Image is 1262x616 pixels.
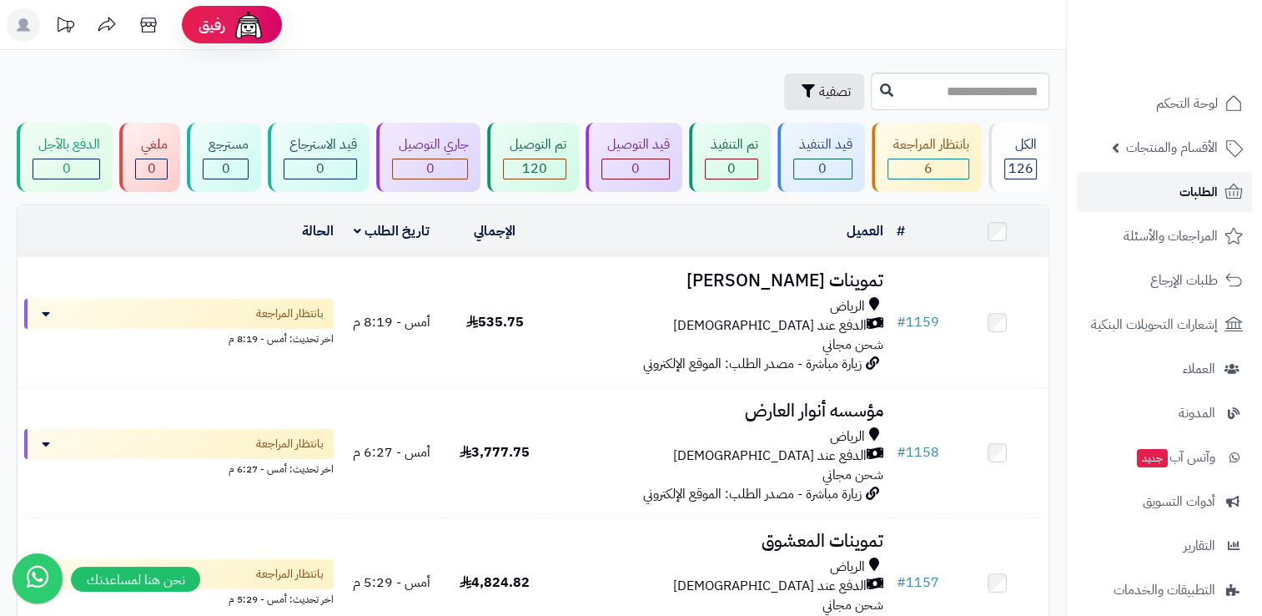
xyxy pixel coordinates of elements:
[822,335,882,355] span: شحن مجاني
[392,135,468,154] div: جاري التوصيل
[1077,305,1252,345] a: إشعارات التحويلات البنكية
[484,123,581,192] a: تم التوصيل 120
[136,159,167,179] div: 0
[896,221,904,241] a: #
[896,573,938,593] a: #1157
[1183,357,1215,381] span: العملاء
[1077,260,1252,300] a: طلبات الإرجاع
[33,135,100,154] div: الدفع بالآجل
[264,123,373,192] a: قيد الاسترجاع 0
[672,577,866,596] span: الدفع عند [DEMOGRAPHIC_DATA]
[553,271,883,290] h3: تموينات [PERSON_NAME]
[1077,349,1252,389] a: العملاء
[354,221,430,241] a: تاريخ الطلب
[829,297,864,316] span: الرياض
[846,221,882,241] a: العميل
[460,573,530,593] span: 4,824.82
[474,221,515,241] a: الإجمالي
[1149,47,1246,82] img: logo-2.png
[1077,83,1252,124] a: لوحة التحكم
[1137,449,1168,467] span: جديد
[822,465,882,485] span: شحن مجاني
[1004,135,1037,154] div: الكل
[642,354,861,374] span: زيارة مباشرة - مصدر الطلب: الموقع الإلكتروني
[284,135,357,154] div: قيد الاسترجاع
[232,8,265,42] img: ai-face.png
[774,123,868,192] a: قيد التنفيذ 0
[353,573,430,593] span: أمس - 5:29 م
[504,159,565,179] div: 120
[148,159,156,179] span: 0
[1077,570,1252,610] a: التطبيقات والخدمات
[686,123,774,192] a: تم التنفيذ 0
[256,566,324,583] span: بانتظار المراجعة
[822,595,882,615] span: شحن مجاني
[829,558,864,577] span: الرياض
[1091,313,1218,336] span: إشعارات التحويلات البنكية
[1077,393,1252,433] a: المدونة
[1179,180,1218,204] span: الطلبات
[1184,534,1215,558] span: التقارير
[794,159,852,179] div: 0
[1077,482,1252,522] a: أدوات التسويق
[1077,437,1252,477] a: وآتس آبجديد
[1156,92,1218,115] span: لوحة التحكم
[63,159,71,179] span: 0
[631,159,640,179] span: 0
[426,159,435,179] span: 0
[896,442,938,462] a: #1158
[1124,225,1218,248] span: المراجعات والأسئلة
[888,159,968,179] div: 6
[222,159,230,179] span: 0
[896,573,905,593] span: #
[503,135,566,154] div: تم التوصيل
[1077,526,1252,566] a: التقارير
[466,312,524,332] span: 535.75
[522,159,547,179] span: 120
[393,159,467,179] div: 0
[887,135,969,154] div: بانتظار المراجعة
[706,159,757,179] div: 0
[924,159,933,179] span: 6
[256,305,324,322] span: بانتظار المراجعة
[1126,136,1218,159] span: الأقسام والمنتجات
[184,123,264,192] a: مسترجع 0
[985,123,1053,192] a: الكل126
[135,135,168,154] div: ملغي
[1008,159,1033,179] span: 126
[784,73,864,110] button: تصفية
[204,159,248,179] div: 0
[819,82,851,102] span: تصفية
[460,442,530,462] span: 3,777.75
[302,221,334,241] a: الحالة
[793,135,852,154] div: قيد التنفيذ
[256,436,324,452] span: بانتظار المراجعة
[705,135,758,154] div: تم التنفيذ
[203,135,249,154] div: مسترجع
[868,123,985,192] a: بانتظار المراجعة 6
[672,447,866,466] span: الدفع عند [DEMOGRAPHIC_DATA]
[601,135,670,154] div: قيد التوصيل
[896,312,905,332] span: #
[116,123,184,192] a: ملغي 0
[1135,446,1215,469] span: وآتس آب
[1114,578,1215,602] span: التطبيقات والخدمات
[33,159,99,179] div: 0
[1077,172,1252,212] a: الطلبات
[582,123,686,192] a: قيد التوصيل 0
[727,159,736,179] span: 0
[1179,401,1215,425] span: المدونة
[1150,269,1218,292] span: طلبات الإرجاع
[373,123,484,192] a: جاري التوصيل 0
[316,159,324,179] span: 0
[602,159,669,179] div: 0
[353,442,430,462] span: أمس - 6:27 م
[553,401,883,421] h3: مؤسسه أنوار العارض
[24,459,334,477] div: اخر تحديث: أمس - 6:27 م
[199,15,225,35] span: رفيق
[1143,490,1215,513] span: أدوات التسويق
[1077,216,1252,256] a: المراجعات والأسئلة
[642,484,861,504] span: زيارة مباشرة - مصدر الطلب: الموقع الإلكتروني
[553,532,883,551] h3: تموينات المعشوق
[24,589,334,607] div: اخر تحديث: أمس - 5:29 م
